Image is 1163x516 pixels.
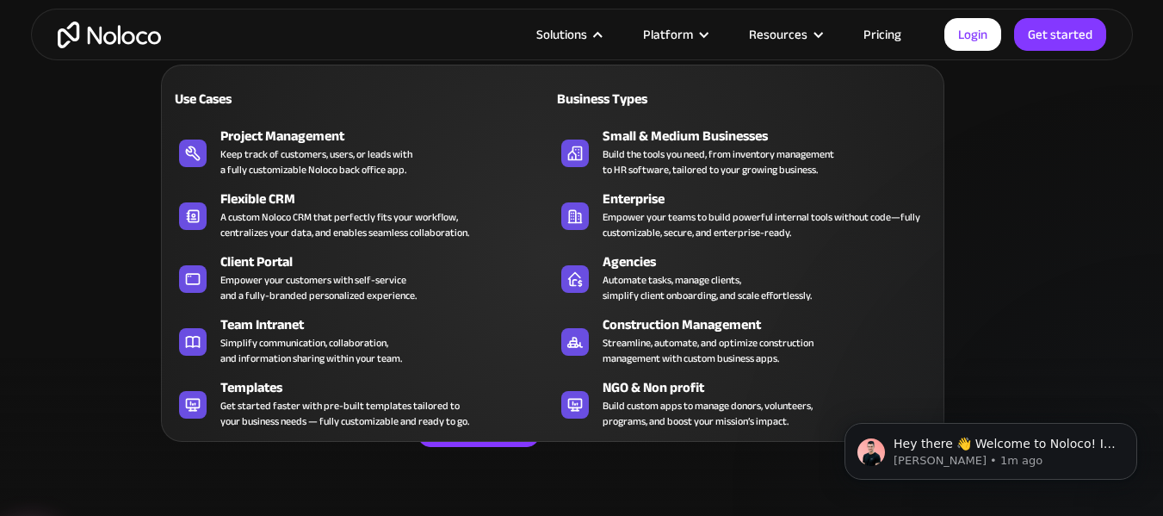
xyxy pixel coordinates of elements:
div: Enterprise [603,189,943,209]
a: Get started [1014,18,1106,51]
a: EnterpriseEmpower your teams to build powerful internal tools without code—fully customizable, se... [553,185,935,244]
a: Business Types [553,78,935,118]
div: Flexible CRM [220,189,560,209]
a: Team IntranetSimplify communication, collaboration,and information sharing within your team. [170,311,553,370]
div: Resources [749,23,807,46]
div: Simplify communication, collaboration, and information sharing within your team. [220,335,402,366]
a: home [58,22,161,48]
div: Get started faster with pre-built templates tailored to your business needs — fully customizable ... [220,398,469,429]
div: Empower your customers with self-service and a fully-branded personalized experience. [220,272,417,303]
div: Platform [622,23,727,46]
div: Empower your teams to build powerful internal tools without code—fully customizable, secure, and ... [603,209,926,240]
div: Keep track of customers, users, or leads with a fully customizable Noloco back office app. [220,146,412,177]
a: Pricing [842,23,923,46]
div: Agencies [603,252,943,272]
a: NGO & Non profitBuild custom apps to manage donors, volunteers,programs, and boost your mission’s... [553,374,935,432]
div: Small & Medium Businesses [603,126,943,146]
div: NGO & Non profit [603,377,943,398]
a: Client PortalEmpower your customers with self-serviceand a fully-branded personalized experience. [170,248,553,307]
a: Login [944,18,1001,51]
div: Team Intranet [220,314,560,335]
div: Construction Management [603,314,943,335]
h1: Custom No-Code Business Apps Platform [48,103,1116,117]
div: Build custom apps to manage donors, volunteers, programs, and boost your mission’s impact. [603,398,813,429]
a: Small & Medium BusinessesBuild the tools you need, from inventory managementto HR software, tailo... [553,122,935,181]
div: Templates [220,377,560,398]
a: AgenciesAutomate tasks, manage clients,simplify client onboarding, and scale effortlessly. [553,248,935,307]
div: A custom Noloco CRM that perfectly fits your workflow, centralizes your data, and enables seamles... [220,209,469,240]
div: Resources [727,23,842,46]
div: Solutions [515,23,622,46]
a: Construction ManagementStreamline, automate, and optimize constructionmanagement with custom busi... [553,311,935,370]
div: Use Cases [170,89,355,109]
a: Flexible CRMA custom Noloco CRM that perfectly fits your workflow,centralizes your data, and enab... [170,185,553,244]
h2: Business Apps for Teams [48,134,1116,272]
nav: Solutions [161,40,944,442]
a: Project ManagementKeep track of customers, users, or leads witha fully customizable Noloco back o... [170,122,553,181]
iframe: Intercom notifications message [819,387,1163,507]
div: Project Management [220,126,560,146]
a: TemplatesGet started faster with pre-built templates tailored toyour business needs — fully custo... [170,374,553,432]
a: Use Cases [170,78,553,118]
div: Platform [643,23,693,46]
div: Automate tasks, manage clients, simplify client onboarding, and scale effortlessly. [603,272,812,303]
div: Build the tools you need, from inventory management to HR software, tailored to your growing busi... [603,146,834,177]
div: Streamline, automate, and optimize construction management with custom business apps. [603,335,813,366]
div: Client Portal [220,252,560,272]
div: Solutions [536,23,587,46]
div: Business Types [553,89,737,109]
